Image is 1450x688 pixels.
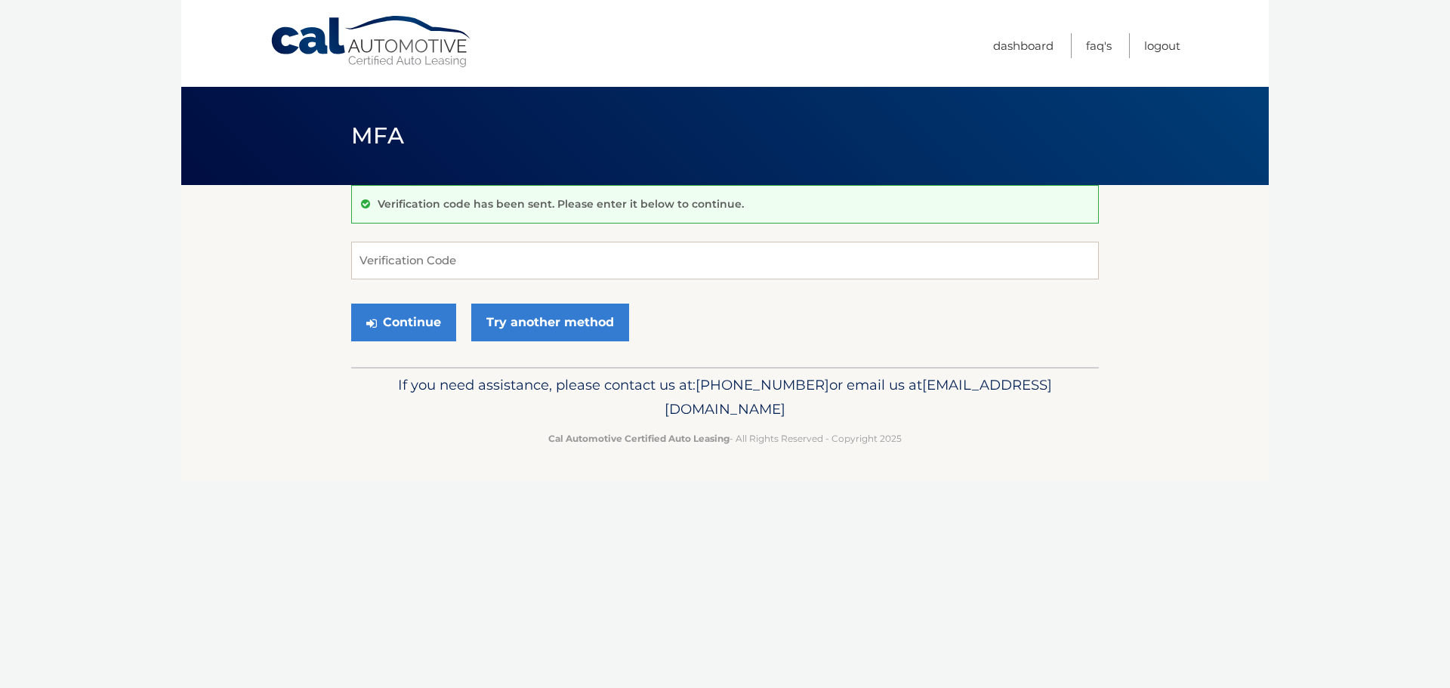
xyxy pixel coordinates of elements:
span: [PHONE_NUMBER] [696,376,829,393]
a: Try another method [471,304,629,341]
input: Verification Code [351,242,1099,279]
a: FAQ's [1086,33,1112,58]
button: Continue [351,304,456,341]
a: Logout [1144,33,1180,58]
span: MFA [351,122,404,150]
a: Dashboard [993,33,1054,58]
span: [EMAIL_ADDRESS][DOMAIN_NAME] [665,376,1052,418]
p: If you need assistance, please contact us at: or email us at [361,373,1089,421]
a: Cal Automotive [270,15,474,69]
strong: Cal Automotive Certified Auto Leasing [548,433,730,444]
p: Verification code has been sent. Please enter it below to continue. [378,197,744,211]
p: - All Rights Reserved - Copyright 2025 [361,430,1089,446]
